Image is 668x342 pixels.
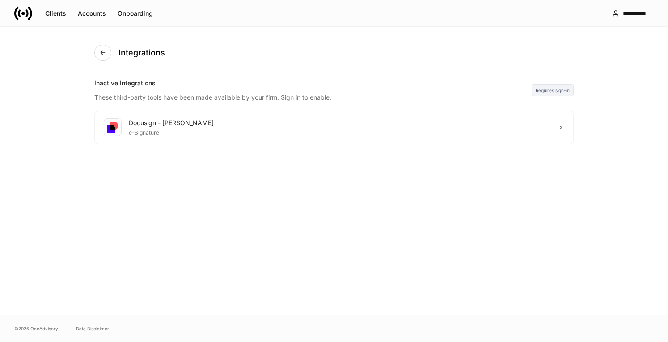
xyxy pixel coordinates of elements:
div: Requires sign-in [532,84,574,96]
span: © 2025 OneAdvisory [14,325,58,332]
button: Accounts [72,6,112,21]
button: Onboarding [112,6,159,21]
div: These third-party tools have been made available by your firm. Sign in to enable. [94,88,532,102]
div: e-Signature [129,127,214,136]
div: Onboarding [118,10,153,17]
h4: Integrations [118,47,165,58]
div: Clients [45,10,66,17]
div: Docusign - [PERSON_NAME] [129,118,214,127]
a: Data Disclaimer [76,325,109,332]
div: Accounts [78,10,106,17]
div: Inactive Integrations [94,79,532,88]
button: Clients [39,6,72,21]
